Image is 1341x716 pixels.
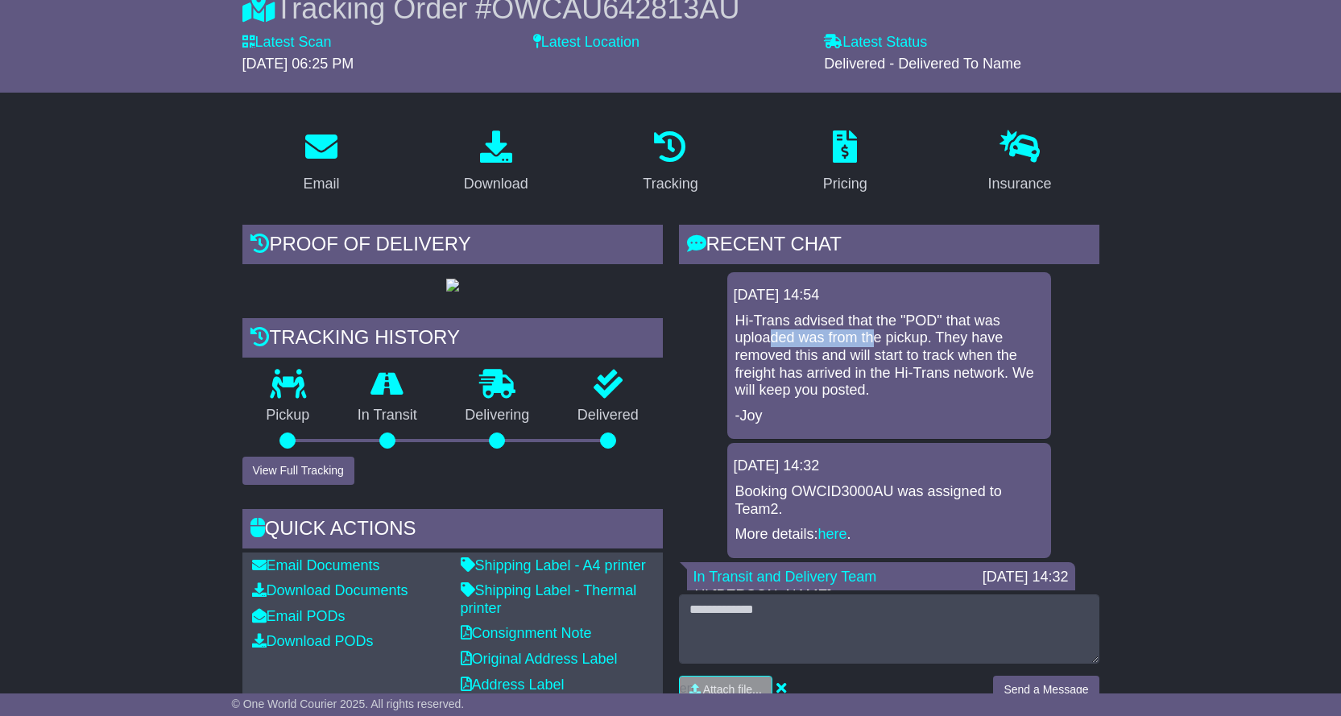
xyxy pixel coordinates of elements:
[453,125,539,201] a: Download
[446,279,459,292] img: GetPodImage
[823,173,867,195] div: Pricing
[679,225,1099,268] div: RECENT CHAT
[461,625,592,641] a: Consignment Note
[695,587,1067,605] p: Hi [PERSON_NAME],
[993,676,1099,704] button: Send a Message
[735,526,1043,544] p: More details: .
[441,407,554,424] p: Delivering
[978,125,1062,201] a: Insurance
[464,173,528,195] div: Download
[242,318,663,362] div: Tracking history
[461,677,565,693] a: Address Label
[734,457,1045,475] div: [DATE] 14:32
[232,697,465,710] span: © One World Courier 2025. All rights reserved.
[252,633,374,649] a: Download PODs
[813,125,878,201] a: Pricing
[242,56,354,72] span: [DATE] 06:25 PM
[461,582,637,616] a: Shipping Label - Thermal printer
[693,569,877,585] a: In Transit and Delivery Team
[735,312,1043,399] p: Hi-Trans advised that the "POD" that was uploaded was from the pickup. They have removed this and...
[735,483,1043,518] p: Booking OWCID3000AU was assigned to Team2.
[734,287,1045,304] div: [DATE] 14:54
[242,34,332,52] label: Latest Scan
[252,608,346,624] a: Email PODs
[242,509,663,553] div: Quick Actions
[983,569,1069,586] div: [DATE] 14:32
[632,125,708,201] a: Tracking
[824,56,1021,72] span: Delivered - Delivered To Name
[461,557,646,573] a: Shipping Label - A4 printer
[252,582,408,598] a: Download Documents
[735,408,1043,425] p: -Joy
[988,173,1052,195] div: Insurance
[242,407,334,424] p: Pickup
[824,34,927,52] label: Latest Status
[461,651,618,667] a: Original Address Label
[292,125,350,201] a: Email
[533,34,639,52] label: Latest Location
[303,173,339,195] div: Email
[242,457,354,485] button: View Full Tracking
[252,557,380,573] a: Email Documents
[643,173,697,195] div: Tracking
[242,225,663,268] div: Proof of Delivery
[333,407,441,424] p: In Transit
[818,526,847,542] a: here
[553,407,663,424] p: Delivered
